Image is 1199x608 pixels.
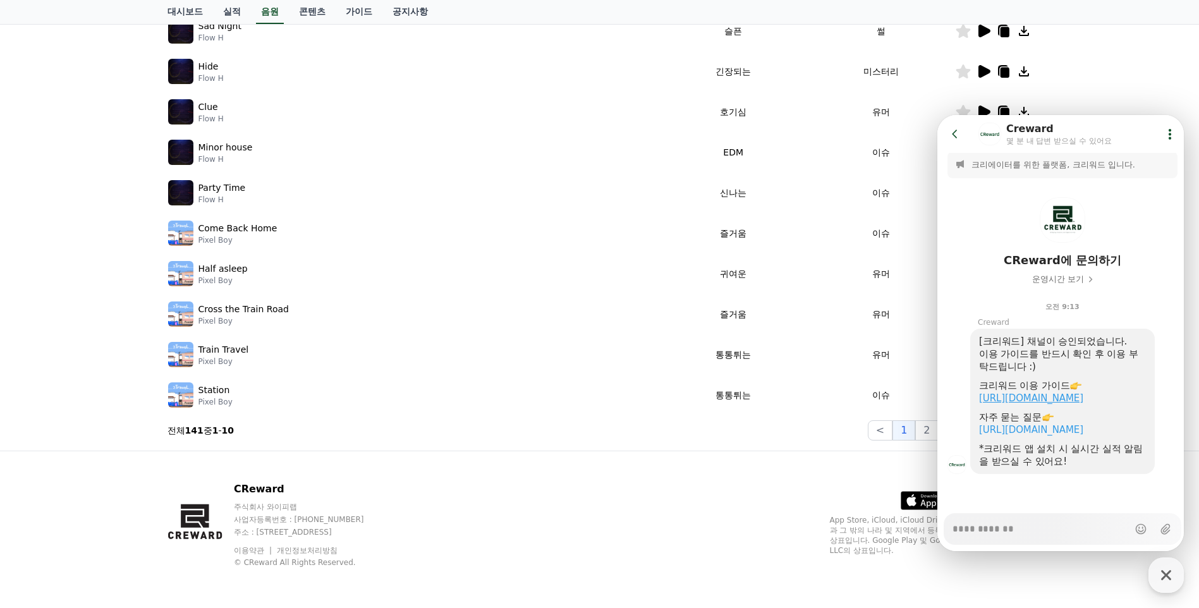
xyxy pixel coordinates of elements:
[807,334,955,375] td: 유머
[659,213,807,253] td: 즐거움
[168,382,193,408] img: music
[168,221,193,246] img: music
[277,546,338,555] a: 개인정보처리방침
[168,59,193,84] img: music
[234,514,388,525] p: 사업자등록번호 : [PHONE_NUMBER]
[659,51,807,92] td: 긴장되는
[198,235,277,245] p: Pixel Boy
[198,303,289,316] p: Cross the Train Road
[659,173,807,213] td: 신나는
[198,154,253,164] p: Flow H
[234,502,388,512] p: 주식회사 와이피랩
[198,114,224,124] p: Flow H
[168,180,193,205] img: music
[198,181,246,195] p: Party Time
[168,261,193,286] img: music
[168,140,193,165] img: music
[198,33,241,43] p: Flow H
[234,482,388,497] p: CReward
[807,375,955,415] td: 이슈
[659,92,807,132] td: 호기심
[222,425,234,435] strong: 10
[659,334,807,375] td: 통통튀는
[168,99,193,125] img: music
[198,316,289,326] p: Pixel Boy
[198,100,218,114] p: Clue
[659,294,807,334] td: 즐거움
[807,132,955,173] td: 이슈
[937,115,1184,551] iframe: Channel chat
[198,276,248,286] p: Pixel Boy
[807,213,955,253] td: 이슈
[198,384,230,397] p: Station
[198,222,277,235] p: Come Back Home
[234,546,274,555] a: 이용약관
[168,18,193,44] img: music
[198,60,219,73] p: Hide
[198,356,249,367] p: Pixel Boy
[659,375,807,415] td: 통통튀는
[234,527,388,537] p: 주소 : [STREET_ADDRESS]
[168,301,193,327] img: music
[198,20,241,33] p: Sad Night
[659,132,807,173] td: EDM
[168,342,193,367] img: music
[212,425,219,435] strong: 1
[234,557,388,568] p: © CReward All Rights Reserved.
[198,73,224,83] p: Flow H
[830,515,1032,556] p: App Store, iCloud, iCloud Drive 및 iTunes Store는 미국과 그 밖의 나라 및 지역에서 등록된 Apple Inc.의 서비스 상표입니다. Goo...
[807,11,955,51] td: 썰
[915,420,938,441] button: 2
[198,195,246,205] p: Flow H
[892,420,915,441] button: 1
[198,397,233,407] p: Pixel Boy
[807,173,955,213] td: 이슈
[807,92,955,132] td: 유머
[185,425,204,435] strong: 141
[659,253,807,294] td: 귀여운
[807,294,955,334] td: 유머
[198,262,248,276] p: Half asleep
[807,51,955,92] td: 미스터리
[868,420,892,441] button: <
[167,424,234,437] p: 전체 중 -
[198,343,249,356] p: Train Travel
[807,253,955,294] td: 유머
[659,11,807,51] td: 슬픈
[198,141,253,154] p: Minor house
